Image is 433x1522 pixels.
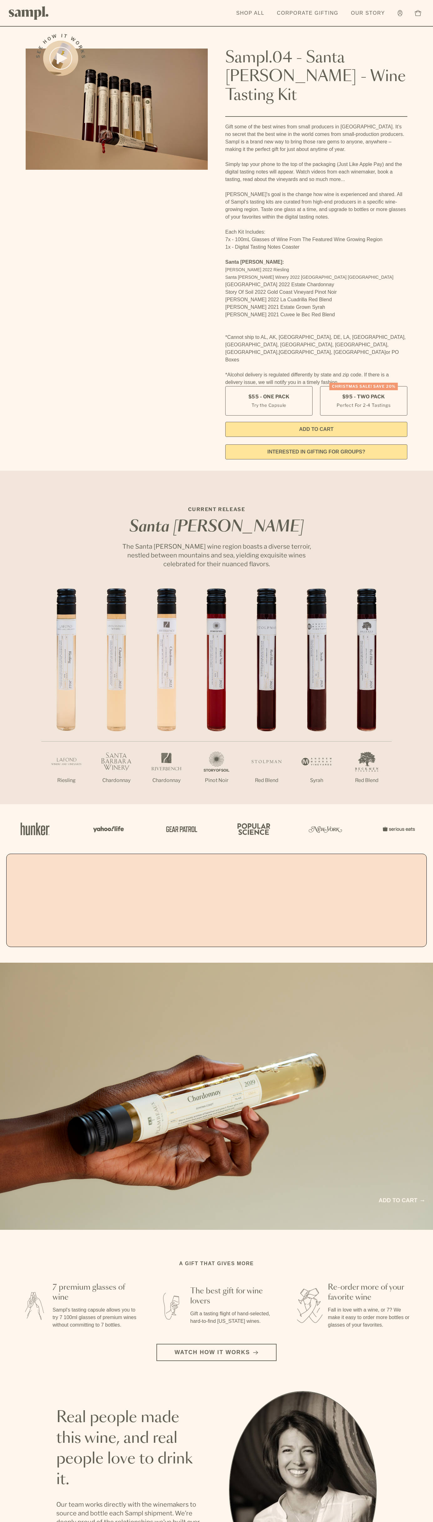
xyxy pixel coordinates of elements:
li: 3 / 7 [141,588,191,804]
p: Chardonnay [141,777,191,784]
span: $55 - One Pack [248,393,290,400]
h3: 7 premium glasses of wine [53,1282,138,1302]
a: interested in gifting for groups? [225,444,407,459]
p: Chardonnay [91,777,141,784]
div: Gift some of the best wines from small producers in [GEOGRAPHIC_DATA]. It’s no secret that the be... [225,123,407,386]
img: Artboard_7_5b34974b-f019-449e-91fb-745f8d0877ee_x450.png [379,815,417,842]
p: Syrah [292,777,342,784]
small: Perfect For 2-4 Tastings [337,402,390,408]
li: [PERSON_NAME] 2022 La Cuadrilla Red Blend [225,296,407,303]
p: Fall in love with a wine, or 7? We make it easy to order more bottles or glasses of your favorites. [328,1306,413,1329]
img: Artboard_1_c8cd28af-0030-4af1-819c-248e302c7f06_x450.png [16,815,54,842]
li: [PERSON_NAME] 2021 Estate Grown Syrah [225,303,407,311]
a: Shop All [233,6,267,20]
h3: The best gift for wine lovers [190,1286,275,1306]
p: The Santa [PERSON_NAME] wine region boasts a diverse terroir, nestled between mountains and sea, ... [116,542,317,568]
p: Gift a tasting flight of hand-selected, hard-to-find [US_STATE] wines. [190,1310,275,1325]
span: Santa [PERSON_NAME] Winery 2022 [GEOGRAPHIC_DATA] [GEOGRAPHIC_DATA] [225,275,393,280]
div: Christmas SALE! Save 20% [329,383,398,390]
h2: A gift that gives more [179,1260,254,1267]
p: CURRENT RELEASE [116,506,317,513]
li: 1 / 7 [41,588,91,804]
strong: Santa [PERSON_NAME]: [225,259,284,265]
button: Watch how it works [156,1344,277,1361]
p: Sampl's tasting capsule allows you to try 7 100ml glasses of premium wines without committing to ... [53,1306,138,1329]
img: Artboard_6_04f9a106-072f-468a-bdd7-f11783b05722_x450.png [89,815,126,842]
small: Try the Capsule [252,402,286,408]
img: Artboard_4_28b4d326-c26e-48f9-9c80-911f17d6414e_x450.png [234,815,272,842]
p: Pinot Noir [191,777,242,784]
img: Artboard_3_0b291449-6e8c-4d07-b2c2-3f3601a19cd1_x450.png [307,815,344,842]
a: Corporate Gifting [274,6,342,20]
p: Red Blend [342,777,392,784]
button: Add to Cart [225,422,407,437]
li: [GEOGRAPHIC_DATA] 2022 Estate Chardonnay [225,281,407,288]
a: Add to cart [379,1196,424,1205]
span: [PERSON_NAME] 2022 Riesling [225,267,289,272]
em: Santa [PERSON_NAME] [129,520,304,535]
span: , [278,349,279,355]
img: Sampl.04 - Santa Barbara - Wine Tasting Kit [26,49,208,170]
li: 4 / 7 [191,588,242,804]
li: Story Of Soil 2022 Gold Coast Vineyard Pinot Noir [225,288,407,296]
a: Our Story [348,6,388,20]
h3: Re-order more of your favorite wine [328,1282,413,1302]
img: Artboard_5_7fdae55a-36fd-43f7-8bfd-f74a06a2878e_x450.png [161,815,199,842]
p: Riesling [41,777,91,784]
span: $95 - Two Pack [342,393,385,400]
li: 2 / 7 [91,588,141,804]
li: [PERSON_NAME] 2021 Cuvee le Bec Red Blend [225,311,407,318]
span: [GEOGRAPHIC_DATA], [GEOGRAPHIC_DATA] [279,349,386,355]
p: Red Blend [242,777,292,784]
img: Sampl logo [9,6,49,20]
li: 7 / 7 [342,588,392,804]
h1: Sampl.04 - Santa [PERSON_NAME] - Wine Tasting Kit [225,49,407,105]
button: See how it works [43,41,78,76]
li: 6 / 7 [292,588,342,804]
h2: Real people made this wine, and real people love to drink it. [56,1407,204,1490]
li: 5 / 7 [242,588,292,804]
